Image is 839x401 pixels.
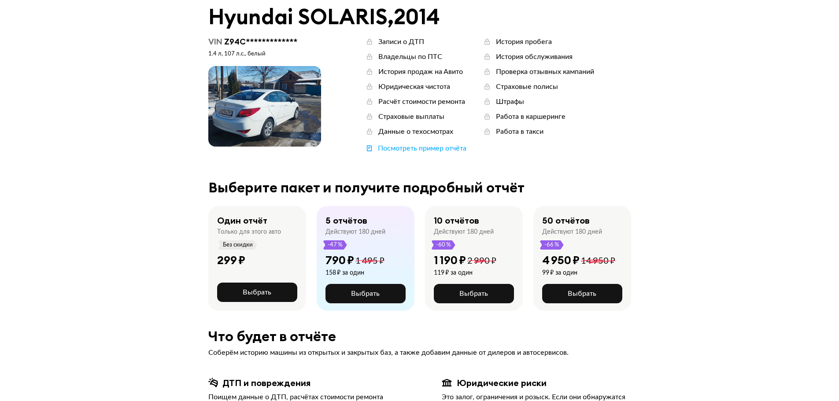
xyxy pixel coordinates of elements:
[217,283,297,302] button: Выбрать
[434,284,514,303] button: Выбрать
[325,253,354,267] div: 790 ₽
[436,240,451,250] span: -60 %
[434,253,466,267] div: 1 190 ₽
[378,127,453,136] div: Данные о техосмотрах
[568,290,596,297] span: Выбрать
[542,228,602,236] div: Действуют 180 дней
[434,269,496,277] div: 119 ₽ за один
[222,377,310,389] div: ДТП и повреждения
[325,269,384,277] div: 158 ₽ за один
[542,269,615,277] div: 99 ₽ за один
[208,5,631,28] div: Hyundai SOLARIS , 2014
[217,228,281,236] div: Только для этого авто
[542,215,590,226] div: 50 отчётов
[208,348,631,357] div: Соберём историю машины из открытых и закрытых баз, а также добавим данные от дилеров и автосервисов.
[542,284,622,303] button: Выбрать
[581,257,615,265] span: 14 950 ₽
[542,253,580,267] div: 4 950 ₽
[434,215,479,226] div: 10 отчётов
[217,215,267,226] div: Один отчёт
[378,67,463,77] div: История продаж на Авито
[365,143,466,153] a: Посмотреть пример отчёта
[208,180,631,195] div: Выберите пакет и получите подробный отчёт
[243,289,271,296] span: Выбрать
[459,290,488,297] span: Выбрать
[222,240,253,250] span: Без скидки
[378,52,442,62] div: Владельцы по ПТС
[325,228,385,236] div: Действуют 180 дней
[217,253,245,267] div: 299 ₽
[351,290,380,297] span: Выбрать
[327,240,343,250] span: -47 %
[544,240,560,250] span: -66 %
[355,257,384,265] span: 1 495 ₽
[378,37,424,47] div: Записи о ДТП
[325,284,406,303] button: Выбрать
[434,228,494,236] div: Действуют 180 дней
[467,257,496,265] span: 2 990 ₽
[457,377,547,389] div: Юридические риски
[378,143,466,153] div: Посмотреть пример отчёта
[496,97,524,107] div: Штрафы
[208,37,222,47] span: VIN
[496,52,573,62] div: История обслуживания
[325,215,367,226] div: 5 отчётов
[378,112,444,121] div: Страховые выплаты
[378,82,450,92] div: Юридическая чистота
[496,82,558,92] div: Страховые полисы
[378,97,465,107] div: Расчёт стоимости ремонта
[496,67,594,77] div: Проверка отзывных кампаний
[208,50,321,58] div: 1.4 л, 107 л.c., белый
[496,127,543,136] div: Работа в такси
[208,328,631,344] div: Что будет в отчёте
[496,112,565,121] div: Работа в каршеринге
[496,37,552,47] div: История пробега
